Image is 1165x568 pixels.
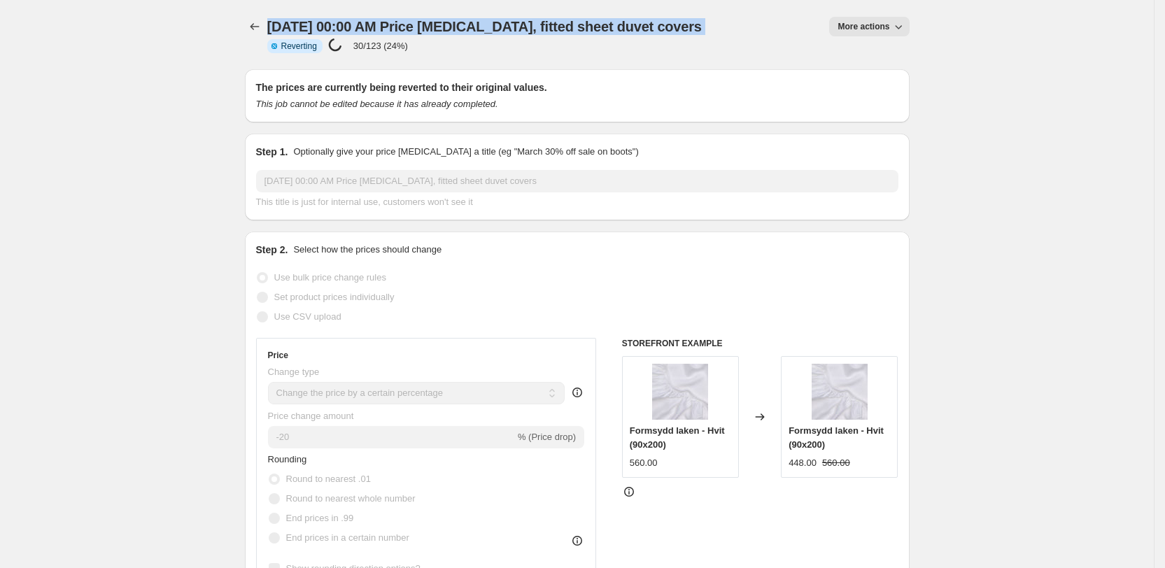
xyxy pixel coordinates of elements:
span: Round to nearest .01 [286,474,371,484]
h3: Price [268,350,288,361]
span: Use CSV upload [274,311,341,322]
h2: Step 2. [256,243,288,257]
button: Price change jobs [245,17,264,36]
p: Select how the prices should change [293,243,442,257]
img: bamboo-fitted-sheet-white_80x.jpg [652,364,708,420]
span: [DATE] 00:00 AM Price [MEDICAL_DATA], fitted sheet duvet covers [267,19,702,34]
span: Formsydd laken - Hvit (90x200) [630,425,725,450]
img: bamboo-fitted-sheet-white_80x.jpg [812,364,868,420]
span: Rounding [268,454,307,464]
span: 448.00 [789,457,817,468]
span: End prices in .99 [286,513,354,523]
div: help [570,385,584,399]
input: 30% off holiday sale [256,170,898,192]
p: Optionally give your price [MEDICAL_DATA] a title (eg "March 30% off sale on boots") [293,145,638,159]
span: 560.00 [630,457,658,468]
span: Reverting [281,41,317,52]
span: End prices in a certain number [286,532,409,543]
span: Price change amount [268,411,354,421]
input: -15 [268,426,515,448]
p: 30/123 (24%) [353,41,408,51]
span: % (Price drop) [518,432,576,442]
span: Set product prices individually [274,292,395,302]
i: This job cannot be edited because it has already completed. [256,99,498,109]
h2: The prices are currently being reverted to their original values. [256,80,898,94]
h2: Step 1. [256,145,288,159]
h6: STOREFRONT EXAMPLE [622,338,898,349]
span: More actions [838,21,889,32]
span: Change type [268,367,320,377]
span: Formsydd laken - Hvit (90x200) [789,425,884,450]
span: Use bulk price change rules [274,272,386,283]
span: 560.00 [822,457,850,468]
button: More actions [829,17,909,36]
span: This title is just for internal use, customers won't see it [256,197,473,207]
span: Round to nearest whole number [286,493,416,504]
